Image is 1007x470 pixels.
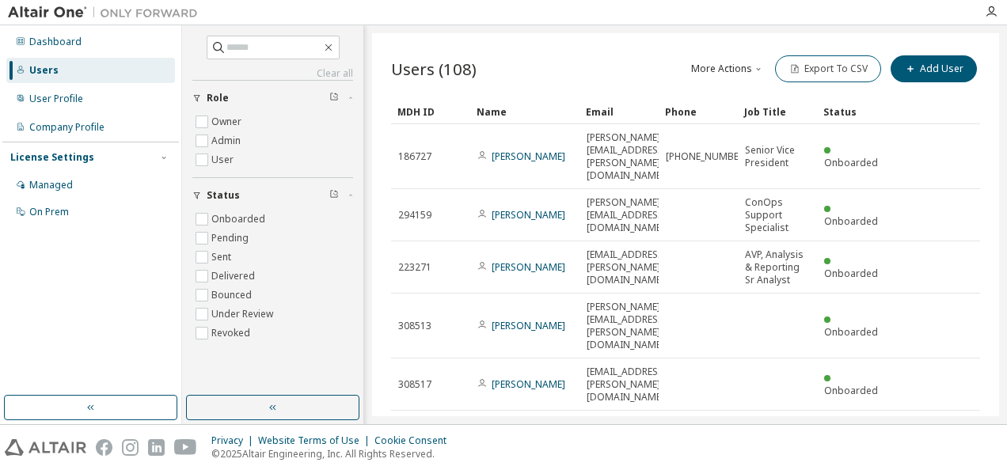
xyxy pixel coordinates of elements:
[397,99,464,124] div: MDH ID
[211,131,244,150] label: Admin
[690,55,766,82] button: More Actions
[492,150,565,163] a: [PERSON_NAME]
[5,439,86,456] img: altair_logo.svg
[29,179,73,191] div: Managed
[329,92,339,104] span: Clear filter
[211,210,268,229] label: Onboarded
[29,121,104,134] div: Company Profile
[666,150,747,163] span: [PHONE_NUMBER]
[148,439,165,456] img: linkedin.svg
[174,439,197,456] img: youtube.svg
[122,439,139,456] img: instagram.svg
[211,447,456,461] p: © 2025 Altair Engineering, Inc. All Rights Reserved.
[29,206,69,218] div: On Prem
[207,189,240,202] span: Status
[587,248,667,286] span: [EMAIL_ADDRESS][PERSON_NAME][DOMAIN_NAME]
[211,248,234,267] label: Sent
[477,99,573,124] div: Name
[211,229,252,248] label: Pending
[211,150,237,169] label: User
[207,92,229,104] span: Role
[391,58,477,80] span: Users (108)
[775,55,881,82] button: Export To CSV
[587,131,667,182] span: [PERSON_NAME][EMAIL_ADDRESS][PERSON_NAME][DOMAIN_NAME]
[492,319,565,332] a: [PERSON_NAME]
[398,209,431,222] span: 294159
[211,112,245,131] label: Owner
[29,36,82,48] div: Dashboard
[745,196,810,234] span: ConOps Support Specialist
[8,5,206,21] img: Altair One
[823,99,890,124] div: Status
[29,64,59,77] div: Users
[192,67,353,80] a: Clear all
[96,439,112,456] img: facebook.svg
[824,214,878,228] span: Onboarded
[211,267,258,286] label: Delivered
[211,286,255,305] label: Bounced
[211,324,253,343] label: Revoked
[492,377,565,391] a: [PERSON_NAME]
[665,99,731,124] div: Phone
[891,55,977,82] button: Add User
[398,378,431,391] span: 308517
[398,261,431,274] span: 223271
[824,384,878,397] span: Onboarded
[587,196,667,234] span: [PERSON_NAME][EMAIL_ADDRESS][DOMAIN_NAME]
[586,99,652,124] div: Email
[211,434,258,447] div: Privacy
[29,93,83,105] div: User Profile
[824,267,878,280] span: Onboarded
[374,434,456,447] div: Cookie Consent
[745,248,810,286] span: AVP, Analysis & Reporting Sr Analyst
[824,325,878,339] span: Onboarded
[258,434,374,447] div: Website Terms of Use
[192,178,353,213] button: Status
[192,81,353,116] button: Role
[587,301,667,351] span: [PERSON_NAME][EMAIL_ADDRESS][PERSON_NAME][DOMAIN_NAME]
[824,156,878,169] span: Onboarded
[745,144,810,169] span: Senior Vice President
[744,99,811,124] div: Job Title
[398,320,431,332] span: 308513
[10,151,94,164] div: License Settings
[398,150,431,163] span: 186727
[492,208,565,222] a: [PERSON_NAME]
[492,260,565,274] a: [PERSON_NAME]
[211,305,276,324] label: Under Review
[587,366,667,404] span: [EMAIL_ADDRESS][PERSON_NAME][DOMAIN_NAME]
[329,189,339,202] span: Clear filter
